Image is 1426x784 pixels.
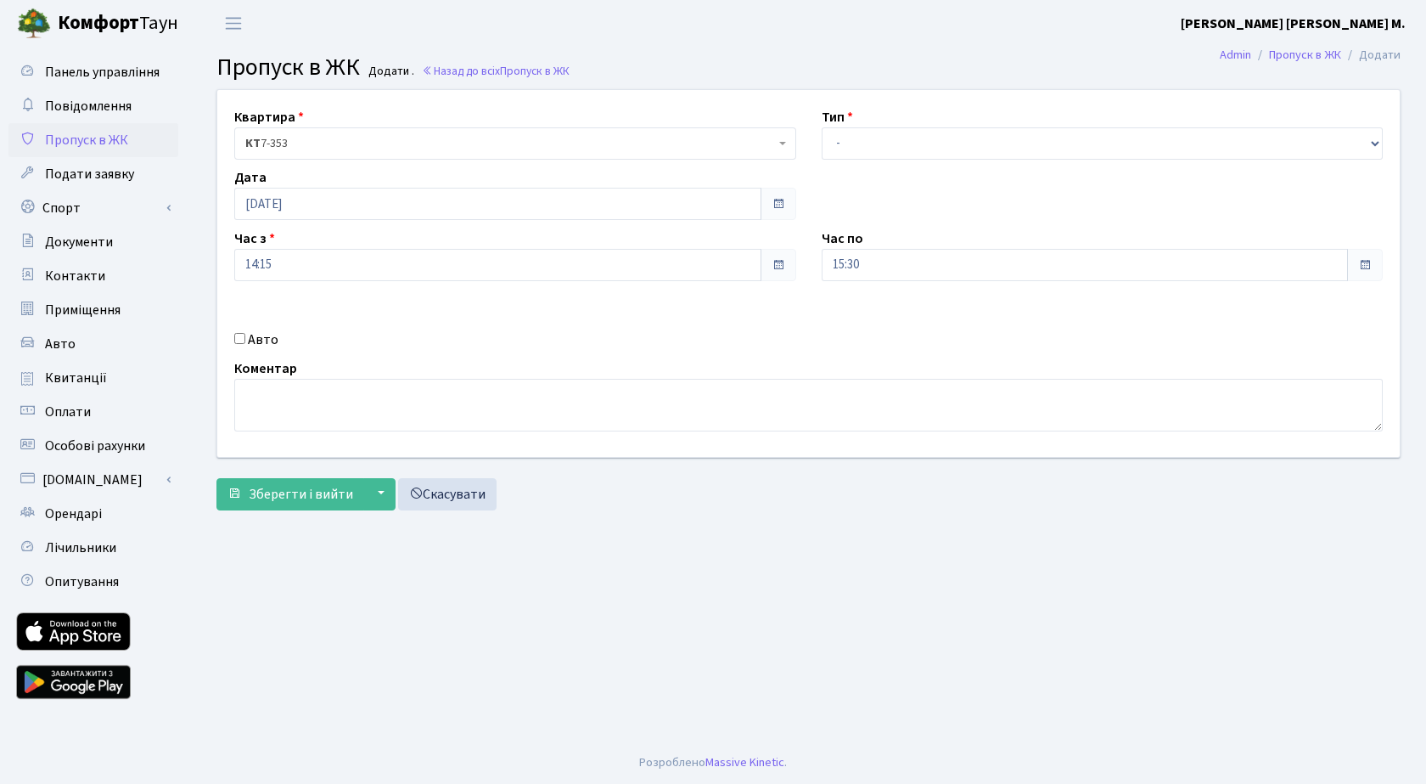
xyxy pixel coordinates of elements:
[234,358,297,379] label: Коментар
[45,369,107,387] span: Квитанції
[1194,37,1426,73] nav: breadcrumb
[248,330,278,350] label: Авто
[249,485,353,504] span: Зберегти і вийти
[422,63,570,79] a: Назад до всіхПропуск в ЖК
[398,478,497,510] a: Скасувати
[1269,46,1341,64] a: Пропуск в ЖК
[58,9,139,37] b: Комфорт
[8,565,178,599] a: Опитування
[8,293,178,327] a: Приміщення
[245,135,261,152] b: КТ
[45,131,128,149] span: Пропуск в ЖК
[234,127,796,160] span: <b>КТ</b>&nbsp;&nbsp;&nbsp;&nbsp;7-353
[45,267,105,285] span: Контакти
[45,505,102,523] span: Орендарі
[8,191,178,225] a: Спорт
[45,572,119,591] span: Опитування
[822,228,863,249] label: Час по
[212,9,255,37] button: Переключити навігацію
[216,50,360,84] span: Пропуск в ЖК
[245,135,775,152] span: <b>КТ</b>&nbsp;&nbsp;&nbsp;&nbsp;7-353
[234,228,275,249] label: Час з
[234,107,304,127] label: Квартира
[8,225,178,259] a: Документи
[639,753,787,772] div: Розроблено .
[234,167,267,188] label: Дата
[8,327,178,361] a: Авто
[8,361,178,395] a: Квитанції
[45,165,134,183] span: Подати заявку
[8,89,178,123] a: Повідомлення
[45,301,121,319] span: Приміщення
[45,63,160,82] span: Панель управління
[45,335,76,353] span: Авто
[8,123,178,157] a: Пропуск в ЖК
[45,233,113,251] span: Документи
[822,107,853,127] label: Тип
[45,403,91,421] span: Оплати
[8,157,178,191] a: Подати заявку
[58,9,178,38] span: Таун
[1220,46,1251,64] a: Admin
[17,7,51,41] img: logo.png
[1341,46,1401,65] li: Додати
[8,531,178,565] a: Лічильники
[8,259,178,293] a: Контакти
[45,539,116,557] span: Лічильники
[8,395,178,429] a: Оплати
[705,753,784,771] a: Massive Kinetic
[8,429,178,463] a: Особові рахунки
[500,63,570,79] span: Пропуск в ЖК
[1181,14,1406,33] b: [PERSON_NAME] [PERSON_NAME] М.
[8,463,178,497] a: [DOMAIN_NAME]
[45,97,132,116] span: Повідомлення
[216,478,364,510] button: Зберегти і вийти
[1181,14,1406,34] a: [PERSON_NAME] [PERSON_NAME] М.
[45,437,145,455] span: Особові рахунки
[8,497,178,531] a: Орендарі
[8,55,178,89] a: Панель управління
[365,65,414,79] small: Додати .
